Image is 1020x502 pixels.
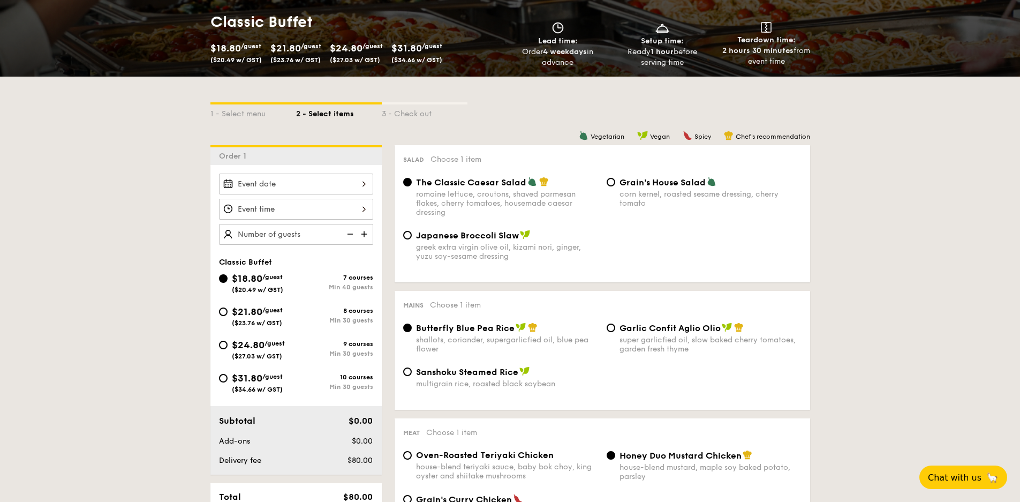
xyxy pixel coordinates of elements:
input: Event time [219,199,373,220]
span: $24.80 [330,42,362,54]
img: icon-chef-hat.a58ddaea.svg [724,131,734,140]
input: $24.80/guest($27.03 w/ GST)9 coursesMin 30 guests [219,341,228,349]
span: Lead time: [538,36,578,46]
div: shallots, coriander, supergarlicfied oil, blue pea flower [416,335,598,354]
div: 2 - Select items [296,104,382,119]
span: ($20.49 w/ GST) [210,56,262,64]
span: /guest [362,42,383,50]
div: Order in advance [510,47,606,68]
span: Sanshoku Steamed Rice [416,367,518,377]
span: Grain's House Salad [619,177,706,188]
span: Oven-Roasted Teriyaki Chicken [416,450,554,460]
span: Choose 1 item [426,428,477,437]
img: icon-vegan.f8ff3823.svg [722,323,732,332]
div: from event time [719,46,814,67]
span: Add-ons [219,437,250,446]
span: ($27.03 w/ GST) [330,56,380,64]
span: /guest [262,373,283,380]
span: ($23.76 w/ GST) [232,319,282,327]
div: Min 30 guests [296,383,373,391]
img: icon-vegan.f8ff3823.svg [516,323,526,332]
span: Vegan [650,133,670,140]
span: Choose 1 item [430,301,481,310]
img: icon-clock.2db775ea.svg [550,22,566,34]
div: 3 - Check out [382,104,467,119]
span: Spicy [694,133,711,140]
img: icon-vegan.f8ff3823.svg [520,230,531,239]
img: icon-vegetarian.fe4039eb.svg [579,131,588,140]
input: Event date [219,174,373,194]
strong: 4 weekdays [543,47,587,56]
div: 1 - Select menu [210,104,296,119]
div: greek extra virgin olive oil, kizami nori, ginger, yuzu soy-sesame dressing [416,243,598,261]
img: icon-teardown.65201eee.svg [761,22,772,33]
span: /guest [301,42,321,50]
div: Min 30 guests [296,350,373,357]
span: Delivery fee [219,456,261,465]
span: Meat [403,429,420,437]
img: icon-reduce.1d2dbef1.svg [341,224,357,244]
img: icon-vegetarian.fe4039eb.svg [707,177,716,186]
input: Butterfly Blue Pea Riceshallots, coriander, supergarlicfied oil, blue pea flower [403,324,412,332]
img: icon-chef-hat.a58ddaea.svg [734,323,744,332]
span: $0.00 [349,416,373,426]
span: $0.00 [352,437,373,446]
strong: 2 hours 30 minutes [722,46,794,55]
img: icon-chef-hat.a58ddaea.svg [539,177,549,186]
span: 🦙 [986,471,999,484]
span: Classic Buffet [219,258,272,267]
span: Honey Duo Mustard Chicken [619,451,742,461]
span: The Classic Caesar Salad [416,177,526,188]
div: multigrain rice, roasted black soybean [416,379,598,388]
span: $21.80 [270,42,301,54]
div: 7 courses [296,274,373,281]
span: ($27.03 w/ GST) [232,353,282,360]
span: Garlic Confit Aglio Olio [619,323,721,333]
img: icon-vegan.f8ff3823.svg [519,366,530,376]
span: /guest [262,306,283,314]
span: $24.80 [232,339,265,351]
span: $31.80 [391,42,422,54]
span: /guest [262,273,283,281]
input: Garlic Confit Aglio Oliosuper garlicfied oil, slow baked cherry tomatoes, garden fresh thyme [607,324,615,332]
input: Japanese Broccoli Slawgreek extra virgin olive oil, kizami nori, ginger, yuzu soy-sesame dressing [403,231,412,239]
span: Setup time: [641,36,684,46]
div: Ready before serving time [614,47,710,68]
input: $18.80/guest($20.49 w/ GST)7 coursesMin 40 guests [219,274,228,283]
div: super garlicfied oil, slow baked cherry tomatoes, garden fresh thyme [619,335,802,354]
input: Oven-Roasted Teriyaki Chickenhouse-blend teriyaki sauce, baby bok choy, king oyster and shiitake ... [403,451,412,460]
div: house-blend teriyaki sauce, baby bok choy, king oyster and shiitake mushrooms [416,462,598,481]
input: $31.80/guest($34.66 w/ GST)10 coursesMin 30 guests [219,374,228,383]
span: Vegetarian [591,133,624,140]
div: Min 30 guests [296,317,373,324]
span: $18.80 [232,273,262,284]
span: /guest [241,42,261,50]
img: icon-dish.430c3a2e.svg [654,22,670,34]
span: $18.80 [210,42,241,54]
div: romaine lettuce, croutons, shaved parmesan flakes, cherry tomatoes, housemade caesar dressing [416,190,598,217]
span: $21.80 [232,306,262,318]
span: Choose 1 item [430,155,481,164]
div: house-blend mustard, maple soy baked potato, parsley [619,463,802,481]
input: Number of guests [219,224,373,245]
input: $21.80/guest($23.76 w/ GST)8 coursesMin 30 guests [219,308,228,316]
input: Honey Duo Mustard Chickenhouse-blend mustard, maple soy baked potato, parsley [607,451,615,460]
button: Chat with us🦙 [919,466,1007,489]
span: Subtotal [219,416,255,426]
span: ($23.76 w/ GST) [270,56,321,64]
span: /guest [422,42,442,50]
span: Order 1 [219,152,251,161]
div: corn kernel, roasted sesame dressing, cherry tomato [619,190,802,208]
span: Chat with us [928,473,981,483]
span: Japanese Broccoli Slaw [416,230,519,241]
span: Butterfly Blue Pea Rice [416,323,515,333]
img: icon-chef-hat.a58ddaea.svg [743,450,752,460]
span: Chef's recommendation [736,133,810,140]
span: ($34.66 w/ GST) [232,386,283,393]
div: 9 courses [296,340,373,348]
span: $31.80 [232,372,262,384]
div: 10 courses [296,373,373,381]
span: ($20.49 w/ GST) [232,286,283,294]
div: Min 40 guests [296,283,373,291]
img: icon-vegan.f8ff3823.svg [637,131,648,140]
